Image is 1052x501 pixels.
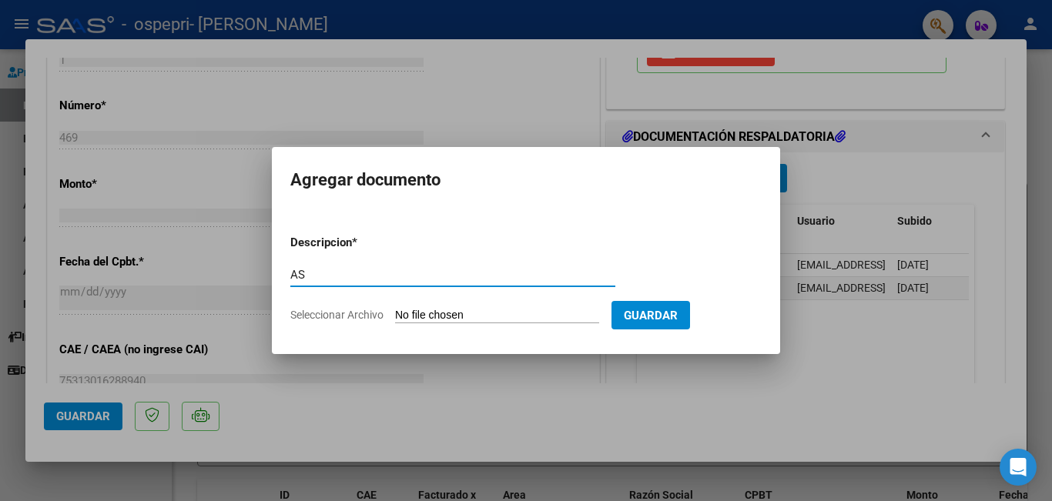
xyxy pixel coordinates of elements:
[611,301,690,329] button: Guardar
[1000,449,1037,486] div: Open Intercom Messenger
[290,234,432,252] p: Descripcion
[290,165,762,195] h2: Agregar documento
[624,309,678,322] span: Guardar
[290,309,384,321] span: Seleccionar Archivo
